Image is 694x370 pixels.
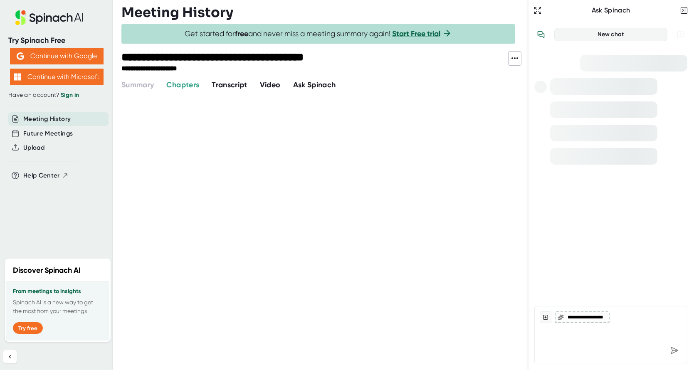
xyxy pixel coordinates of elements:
button: Chapters [166,79,199,91]
p: Spinach AI is a new way to get the most from your meetings [13,298,103,316]
button: View conversation history [533,26,549,43]
div: Send message [667,343,682,358]
button: Continue with Google [10,48,104,64]
button: Summary [121,79,154,91]
button: Help Center [23,171,69,180]
img: Aehbyd4JwY73AAAAAElFTkSuQmCC [17,52,24,60]
div: Ask Spinach [543,6,678,15]
button: Transcript [212,79,247,91]
button: Ask Spinach [293,79,336,91]
button: Upload [23,143,44,153]
button: Meeting History [23,114,71,124]
span: Video [260,80,281,89]
button: Continue with Microsoft [10,69,104,85]
button: Future Meetings [23,129,73,138]
a: Sign in [61,91,79,99]
div: Try Spinach Free [8,36,105,45]
div: New chat [560,31,662,38]
span: Get started for and never miss a meeting summary again! [185,29,452,39]
span: Help Center [23,171,60,180]
span: Ask Spinach [293,80,336,89]
h2: Discover Spinach AI [13,265,81,276]
button: Expand to Ask Spinach page [532,5,543,16]
button: Close conversation sidebar [678,5,690,16]
h3: Meeting History [121,5,233,20]
span: Transcript [212,80,247,89]
b: free [235,29,248,38]
button: Video [260,79,281,91]
div: Have an account? [8,91,105,99]
button: Collapse sidebar [3,350,17,363]
button: Try free [13,322,43,334]
a: Start Free trial [392,29,440,38]
h3: From meetings to insights [13,288,103,295]
span: Chapters [166,80,199,89]
span: Summary [121,80,154,89]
